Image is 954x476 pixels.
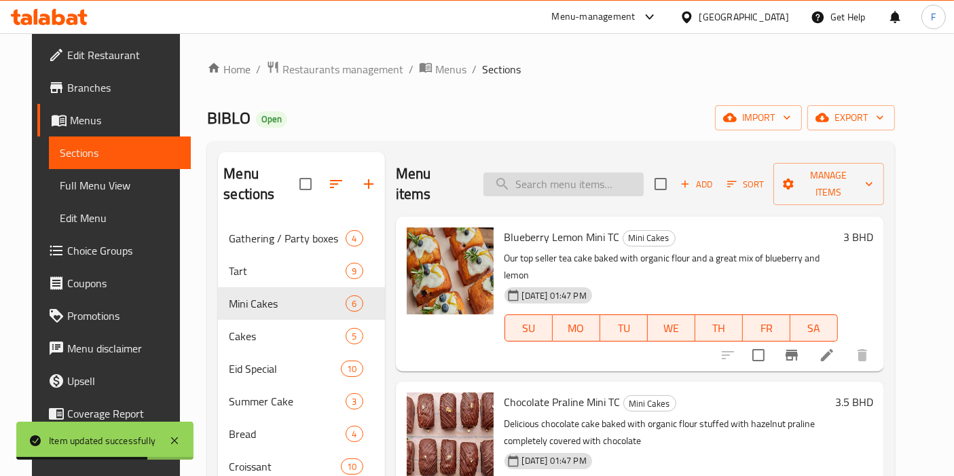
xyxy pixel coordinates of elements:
li: / [472,61,477,77]
div: Eid Special10 [218,352,384,385]
div: items [341,361,363,377]
span: F [931,10,936,24]
div: Open [256,111,287,128]
span: WE [653,318,690,338]
span: Restaurants management [282,61,403,77]
span: Sort sections [320,168,352,200]
span: Croissant [229,458,341,475]
div: Cakes5 [218,320,384,352]
span: Mini Cakes [624,396,676,411]
a: Full Menu View [49,169,191,202]
li: / [409,61,414,77]
span: Sections [482,61,521,77]
span: Select section [646,170,675,198]
span: Mini Cakes [229,295,346,312]
div: Menu-management [552,9,636,25]
input: search [483,172,644,196]
span: Menus [435,61,466,77]
span: Edit Menu [60,210,181,226]
a: Menus [419,60,466,78]
span: Menus [70,112,181,128]
span: SA [796,318,832,338]
a: Edit Menu [49,202,191,234]
button: FR [743,314,790,342]
button: SA [790,314,838,342]
div: items [346,263,363,279]
div: Tart9 [218,255,384,287]
span: FR [748,318,785,338]
div: Summer Cake [229,393,346,409]
span: Mini Cakes [623,230,675,246]
span: Manage items [784,167,874,201]
div: Gathering / Party boxes4 [218,222,384,255]
span: 4 [346,428,362,441]
button: MO [553,314,600,342]
span: 10 [342,363,362,376]
h6: 3 BHD [843,227,873,246]
div: items [346,393,363,409]
span: Coupons [67,275,181,291]
img: Blueberry Lemon Mini TC [407,227,494,314]
div: Mini Cakes [623,230,676,246]
div: items [346,328,363,344]
h6: 3.5 BHD [835,392,873,411]
span: TH [701,318,737,338]
span: SU [511,318,547,338]
span: MO [558,318,595,338]
div: Mini Cakes6 [218,287,384,320]
div: Mini Cakes [623,395,676,411]
span: Blueberry Lemon Mini TC [504,227,620,247]
span: Bread [229,426,346,442]
span: 10 [342,460,362,473]
a: Branches [37,71,191,104]
button: Sort [724,174,768,195]
span: 5 [346,330,362,343]
button: Add [675,174,718,195]
a: Upsell [37,365,191,397]
div: items [341,458,363,475]
span: Select to update [744,341,773,369]
span: Tart [229,263,346,279]
div: Bread4 [218,418,384,450]
span: Sort [727,177,765,192]
a: Edit Restaurant [37,39,191,71]
span: 4 [346,232,362,245]
li: / [256,61,261,77]
a: Choice Groups [37,234,191,267]
span: BIBLO [207,103,251,133]
span: 9 [346,265,362,278]
p: Delicious chocolate cake baked with organic flour stuffed with hazelnut praline completely covere... [504,416,830,450]
span: Upsell [67,373,181,389]
a: Menu disclaimer [37,332,191,365]
button: WE [648,314,695,342]
a: Restaurants management [266,60,403,78]
div: Summer Cake3 [218,385,384,418]
h2: Menu sections [223,164,299,204]
button: Branch-specific-item [775,339,808,371]
button: export [807,105,895,130]
button: Manage items [773,163,885,205]
span: Chocolate Praline Mini TC [504,392,621,412]
span: Choice Groups [67,242,181,259]
span: 6 [346,297,362,310]
span: Gathering / Party boxes [229,230,346,246]
span: [DATE] 01:47 PM [517,289,592,302]
div: Eid Special [229,361,341,377]
div: items [346,295,363,312]
span: import [726,109,791,126]
span: Open [256,113,287,125]
a: Menus [37,104,191,136]
span: Cakes [229,328,346,344]
p: Our top seller tea cake baked with organic flour and a great mix of blueberry and lemon [504,250,839,284]
span: Edit Restaurant [67,47,181,63]
span: Sort items [718,174,773,195]
span: Select all sections [291,170,320,198]
button: TU [600,314,648,342]
span: [DATE] 01:47 PM [517,454,592,467]
a: Home [207,61,251,77]
div: items [346,426,363,442]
